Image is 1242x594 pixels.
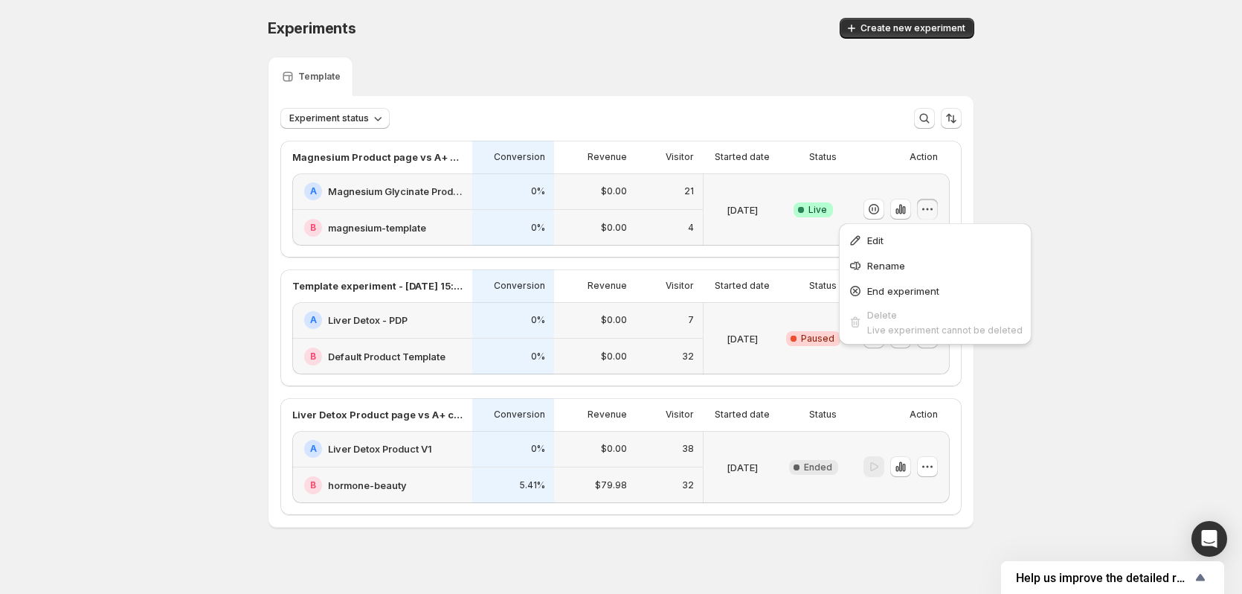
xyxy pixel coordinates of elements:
[531,185,545,197] p: 0%
[688,222,694,234] p: 4
[867,307,1023,322] div: Delete
[292,407,463,422] p: Liver Detox Product page vs A+ content
[840,18,974,39] button: Create new experiment
[588,280,627,292] p: Revenue
[666,151,694,163] p: Visitor
[809,280,837,292] p: Status
[519,479,545,491] p: 5.41%
[727,331,758,346] p: [DATE]
[531,222,545,234] p: 0%
[328,220,426,235] h2: magnesium-template
[328,478,407,493] h2: hormone-beauty
[531,443,545,455] p: 0%
[1016,569,1209,587] button: Show survey - Help us improve the detailed report for A/B campaigns
[843,228,1027,252] button: Edit
[601,443,627,455] p: $0.00
[601,185,627,197] p: $0.00
[328,349,445,364] h2: Default Product Template
[292,150,463,165] p: Magnesium Product page vs A+ content
[595,479,627,491] p: $79.98
[588,409,627,421] p: Revenue
[310,479,316,491] h2: B
[867,234,884,246] span: Edit
[289,112,369,124] span: Experiment status
[867,285,939,297] span: End experiment
[682,479,694,491] p: 32
[328,441,432,456] h2: Liver Detox Product V1
[531,314,545,326] p: 0%
[688,314,694,326] p: 7
[310,351,316,363] h2: B
[310,314,317,326] h2: A
[494,151,545,163] p: Conversion
[588,151,627,163] p: Revenue
[860,22,965,34] span: Create new experiment
[801,333,834,345] span: Paused
[715,409,770,421] p: Started date
[843,304,1027,340] button: DeleteLive experiment cannot be deleted
[727,202,758,217] p: [DATE]
[715,151,770,163] p: Started date
[867,325,1023,336] span: Live experiment cannot be deleted
[494,280,545,292] p: Conversion
[910,409,938,421] p: Action
[809,409,837,421] p: Status
[941,108,962,129] button: Sort the results
[666,409,694,421] p: Visitor
[682,351,694,363] p: 32
[328,313,408,328] h2: Liver Detox - PDP
[531,351,545,363] p: 0%
[601,314,627,326] p: $0.00
[910,151,938,163] p: Action
[310,185,317,197] h2: A
[727,460,758,475] p: [DATE]
[310,443,317,455] h2: A
[268,19,356,37] span: Experiments
[808,204,827,216] span: Live
[809,151,837,163] p: Status
[292,278,463,293] p: Template experiment - [DATE] 15:36:04
[666,280,694,292] p: Visitor
[715,280,770,292] p: Started date
[867,260,905,272] span: Rename
[328,184,463,199] h2: Magnesium Glycinate Product V1
[601,351,627,363] p: $0.00
[682,443,694,455] p: 38
[280,108,390,129] button: Experiment status
[1191,521,1227,557] div: Open Intercom Messenger
[1016,571,1191,585] span: Help us improve the detailed report for A/B campaigns
[804,462,832,473] span: Ended
[601,222,627,234] p: $0.00
[494,409,545,421] p: Conversion
[684,185,694,197] p: 21
[843,278,1027,302] button: End experiment
[310,222,316,234] h2: B
[843,253,1027,277] button: Rename
[298,71,341,83] p: Template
